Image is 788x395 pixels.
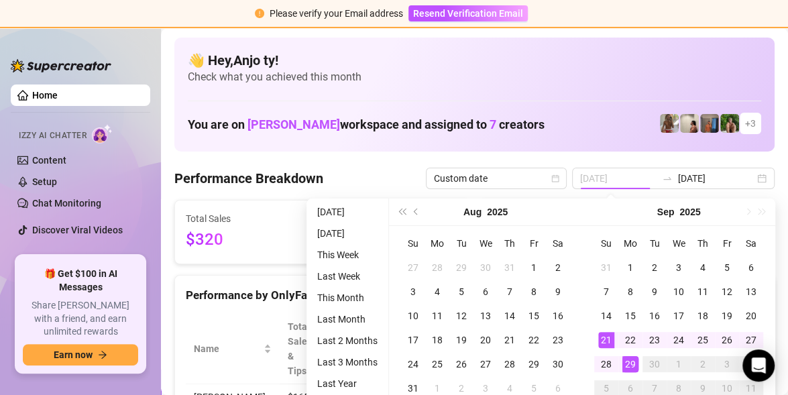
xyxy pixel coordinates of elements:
button: Choose a year [487,199,508,225]
img: logo-BBDzfeDw.svg [11,59,111,72]
div: 27 [405,260,421,276]
td: 2025-08-30 [546,352,570,376]
td: 2025-09-27 [739,328,763,352]
div: 30 [477,260,494,276]
input: Start date [580,171,657,186]
div: 25 [429,356,445,372]
a: Home [32,90,58,101]
div: 26 [719,332,735,348]
td: 2025-08-24 [401,352,425,376]
div: 28 [429,260,445,276]
th: Fr [522,231,546,256]
img: Ralphy [680,114,699,133]
th: Th [691,231,715,256]
div: 31 [502,260,518,276]
td: 2025-09-06 [739,256,763,280]
div: 6 [743,260,759,276]
td: 2025-09-02 [642,256,667,280]
li: Last Month [312,311,383,327]
div: 15 [526,308,542,324]
td: 2025-08-18 [425,328,449,352]
div: 16 [646,308,663,324]
button: Previous month (PageUp) [409,199,424,225]
span: Name [194,341,261,356]
td: 2025-07-30 [473,256,498,280]
div: 12 [453,308,469,324]
td: 2025-09-15 [618,304,642,328]
td: 2025-09-12 [715,280,739,304]
th: We [473,231,498,256]
div: 5 [453,284,469,300]
li: [DATE] [312,225,383,241]
td: 2025-09-03 [667,256,691,280]
span: Resend Verification Email [413,8,523,19]
td: 2025-08-29 [522,352,546,376]
td: 2025-09-25 [691,328,715,352]
td: 2025-08-08 [522,280,546,304]
button: Choose a year [679,199,700,225]
td: 2025-08-20 [473,328,498,352]
td: 2025-09-28 [594,352,618,376]
input: End date [678,171,754,186]
li: Last 2 Months [312,333,383,349]
div: 9 [646,284,663,300]
td: 2025-09-26 [715,328,739,352]
div: 15 [622,308,638,324]
div: 29 [622,356,638,372]
a: Content [32,155,66,166]
div: 13 [743,284,759,300]
div: 23 [646,332,663,348]
div: 8 [526,284,542,300]
td: 2025-08-04 [425,280,449,304]
div: 5 [719,260,735,276]
td: 2025-10-02 [691,352,715,376]
td: 2025-07-29 [449,256,473,280]
td: 2025-09-29 [618,352,642,376]
td: 2025-08-28 [498,352,522,376]
td: 2025-08-19 [449,328,473,352]
td: 2025-08-07 [498,280,522,304]
th: Sa [546,231,570,256]
span: 7 [490,117,496,131]
td: 2025-09-08 [618,280,642,304]
td: 2025-09-05 [715,256,739,280]
th: Mo [425,231,449,256]
td: 2025-08-13 [473,304,498,328]
span: swap-right [662,173,673,184]
td: 2025-09-21 [594,328,618,352]
div: 16 [550,308,566,324]
img: Nathaniel [660,114,679,133]
h4: Performance Breakdown [174,169,323,188]
div: 30 [550,356,566,372]
div: 20 [477,332,494,348]
td: 2025-09-11 [691,280,715,304]
td: 2025-09-07 [594,280,618,304]
div: 1 [526,260,542,276]
span: Total Sales & Tips [288,319,314,378]
div: 28 [598,356,614,372]
div: 19 [719,308,735,324]
th: Tu [449,231,473,256]
td: 2025-09-01 [618,256,642,280]
div: 29 [526,356,542,372]
div: 22 [622,332,638,348]
button: Last year (Control + left) [394,199,409,225]
td: 2025-09-09 [642,280,667,304]
td: 2025-09-04 [691,256,715,280]
td: 2025-08-26 [449,352,473,376]
div: 14 [598,308,614,324]
button: Choose a month [463,199,482,225]
div: Please verify your Email address [270,6,403,21]
div: 29 [453,260,469,276]
div: 10 [405,308,421,324]
td: 2025-08-25 [425,352,449,376]
td: 2025-07-27 [401,256,425,280]
div: 27 [477,356,494,372]
td: 2025-09-24 [667,328,691,352]
div: 13 [477,308,494,324]
img: Nathaniel [720,114,739,133]
span: Izzy AI Chatter [19,129,87,142]
td: 2025-09-17 [667,304,691,328]
th: We [667,231,691,256]
div: 28 [502,356,518,372]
